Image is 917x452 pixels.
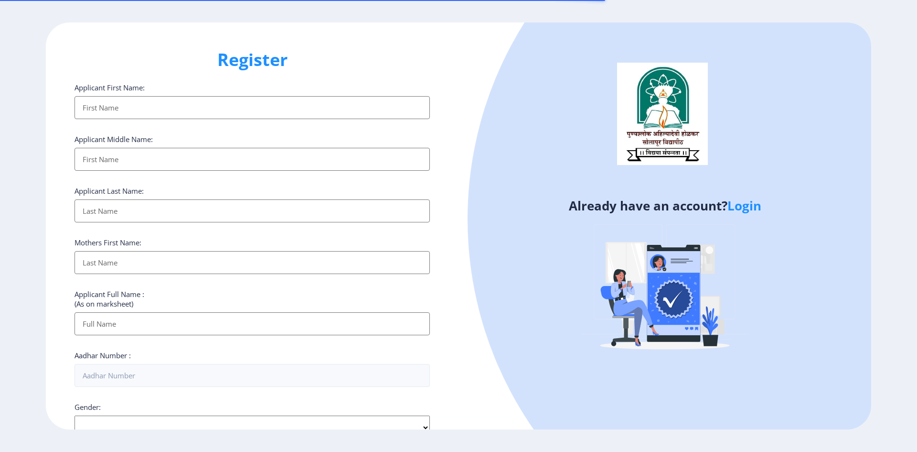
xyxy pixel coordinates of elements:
input: Full Name [75,312,430,335]
input: Aadhar Number [75,364,430,387]
label: Applicant Full Name : (As on marksheet) [75,289,144,309]
a: Login [727,197,761,214]
label: Gender: [75,402,101,412]
label: Mothers First Name: [75,238,141,247]
label: Aadhar Number : [75,351,131,360]
input: Last Name [75,251,430,274]
label: Applicant First Name: [75,83,145,92]
label: Applicant Last Name: [75,186,144,196]
label: Applicant Middle Name: [75,134,153,144]
img: logo [617,63,708,165]
h4: Already have an account? [466,198,864,213]
input: First Name [75,148,430,171]
h1: Register [75,48,430,71]
input: First Name [75,96,430,119]
img: Verified-rafiki.svg [581,206,748,374]
input: Last Name [75,199,430,222]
